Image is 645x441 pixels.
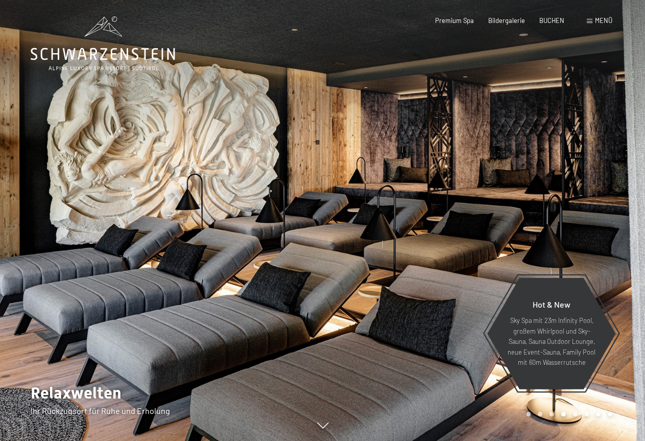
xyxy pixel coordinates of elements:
[596,412,601,416] div: Carousel Page 7
[488,16,525,25] a: Bildergalerie
[435,16,474,25] a: Premium Spa
[538,412,542,416] div: Carousel Page 2
[527,412,531,416] div: Carousel Page 1
[539,16,564,25] a: BUCHEN
[608,412,612,416] div: Carousel Page 8
[585,412,589,416] div: Carousel Page 6
[550,412,554,416] div: Carousel Page 3
[487,277,616,390] a: Hot & New Sky Spa mit 23m Infinity Pool, großem Whirlpool und Sky-Sauna, Sauna Outdoor Lounge, ne...
[523,412,612,416] div: Carousel Pagination
[533,299,570,309] span: Hot & New
[595,16,612,25] span: Menü
[561,412,566,416] div: Carousel Page 4 (Current Slide)
[573,412,578,416] div: Carousel Page 5
[507,315,596,367] p: Sky Spa mit 23m Infinity Pool, großem Whirlpool und Sky-Sauna, Sauna Outdoor Lounge, neue Event-S...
